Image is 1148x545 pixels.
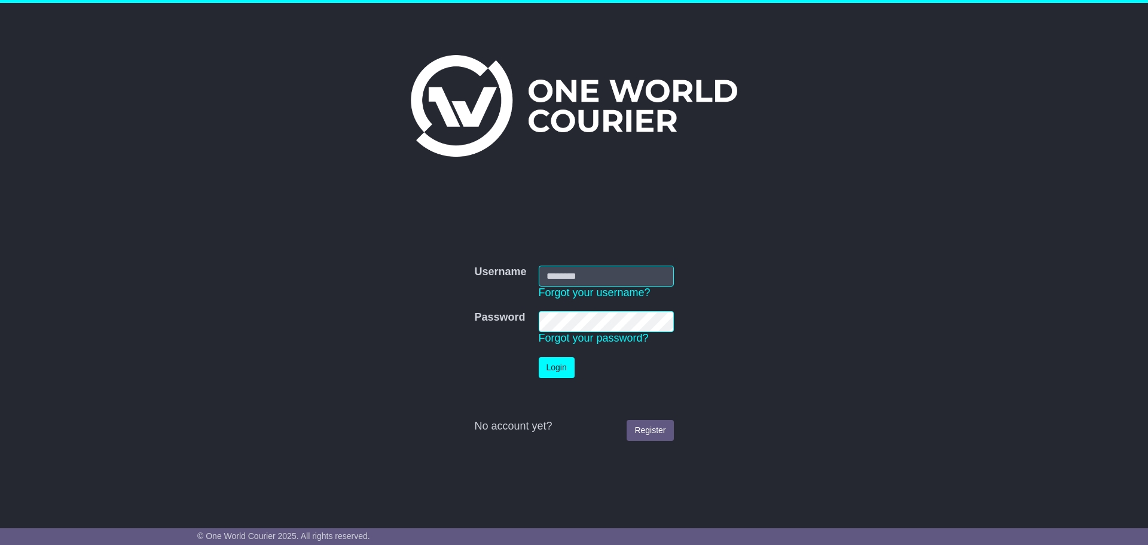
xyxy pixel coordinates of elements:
div: No account yet? [474,420,673,433]
a: Forgot your username? [539,287,651,299]
img: One World [411,55,737,157]
a: Forgot your password? [539,332,649,344]
label: Password [474,311,525,324]
a: Register [627,420,673,441]
button: Login [539,357,575,378]
label: Username [474,266,526,279]
span: © One World Courier 2025. All rights reserved. [197,531,370,541]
